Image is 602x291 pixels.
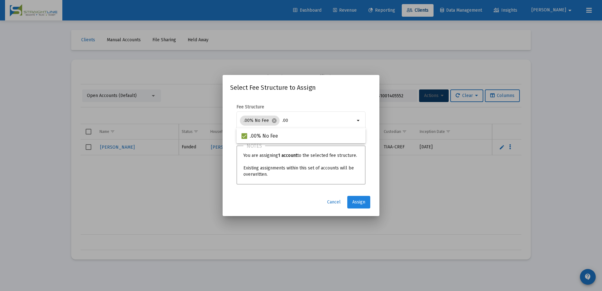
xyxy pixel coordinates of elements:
mat-icon: cancel [271,118,277,123]
mat-chip: .00% No Fee [240,116,280,126]
b: 1 account [278,153,297,158]
h3: Notes [243,142,265,151]
input: Select fee structures [282,118,355,123]
button: Assign [347,196,370,208]
mat-chip-list: Selection [240,114,355,127]
div: You are assigning to the selected fee structure. Existing assignments within this set of accounts... [236,145,366,185]
label: Fee Structure [236,104,264,110]
span: Assign [352,199,365,205]
span: Cancel [327,199,341,205]
h2: Select Fee Structure to Assign [230,83,372,93]
mat-icon: arrow_drop_down [355,117,362,124]
span: .00% No Fee [250,132,278,140]
button: Cancel [322,196,346,208]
